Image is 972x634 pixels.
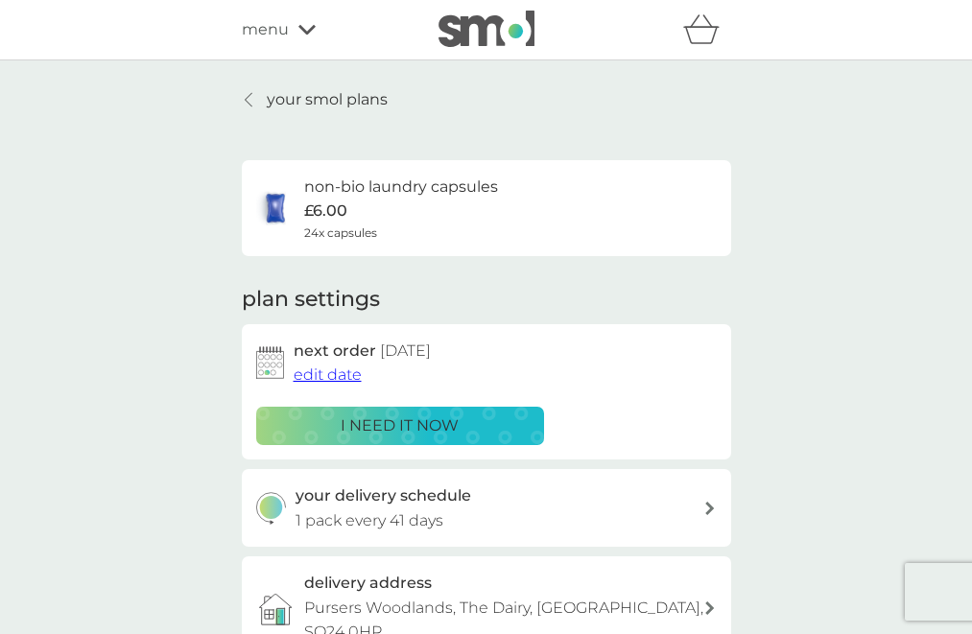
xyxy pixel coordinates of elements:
[267,87,388,112] p: your smol plans
[341,413,459,438] p: i need it now
[242,469,731,547] button: your delivery schedule1 pack every 41 days
[294,339,431,364] h2: next order
[296,508,443,533] p: 1 pack every 41 days
[242,17,289,42] span: menu
[304,175,498,200] h6: non-bio laundry capsules
[380,341,431,360] span: [DATE]
[242,285,380,315] h2: plan settings
[294,365,362,384] span: edit date
[304,571,432,596] h3: delivery address
[256,189,295,227] img: non-bio laundry capsules
[304,199,347,223] p: £6.00
[242,87,388,112] a: your smol plans
[296,483,471,508] h3: your delivery schedule
[256,407,544,445] button: i need it now
[294,363,362,387] button: edit date
[304,223,377,242] span: 24x capsules
[439,11,534,47] img: smol
[683,11,731,49] div: basket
